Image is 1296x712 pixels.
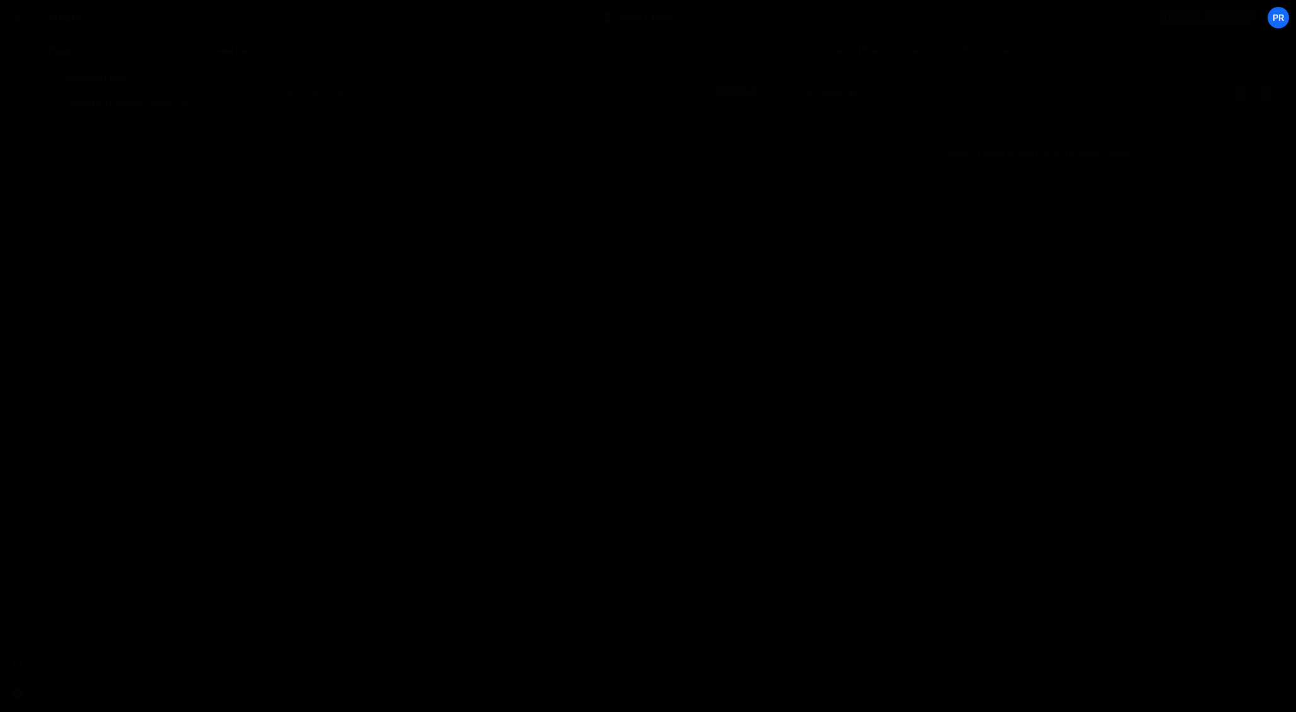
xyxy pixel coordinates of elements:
[807,88,857,100] h2: Slater AI
[788,35,944,66] div: Chat with [PERSON_NAME]
[275,44,328,57] div: New File
[801,127,1281,178] div: Select a page to chat with [PERSON_NAME]
[595,6,701,29] button: Code + Tools
[947,35,1053,66] div: Documentation
[1150,6,1263,29] a: [DOMAIN_NAME]
[49,44,71,57] h2: Files
[1267,6,1290,29] a: Pr
[71,98,189,109] div: Prosto-[PERSON_NAME].js
[33,66,265,91] div: Javascript files
[309,87,358,98] div: Not yet saved
[49,91,265,116] div: 15217/39953.js
[49,10,82,25] div: Prosto
[202,45,250,55] button: New File
[3,3,33,33] a: 🤙
[705,81,767,103] button: Save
